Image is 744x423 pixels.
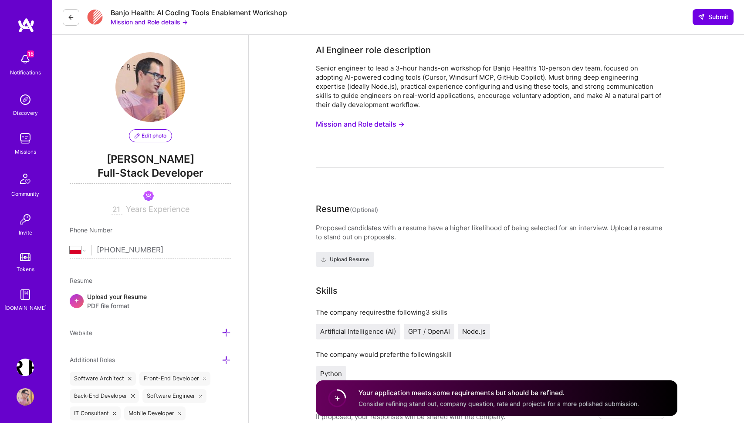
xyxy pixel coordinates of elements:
[70,329,92,336] span: Website
[199,394,203,398] i: icon Close
[316,64,664,109] div: Senior engineer to lead a 3-hour hands-on workshop for Banjo Health’s 10-person dev team, focused...
[112,205,122,215] input: XX
[698,13,728,21] span: Submit
[139,372,211,386] div: Front-End Developer
[74,295,79,305] span: +
[316,252,374,267] button: Upload Resume
[316,202,378,216] div: Resume
[11,189,39,198] div: Community
[358,388,639,397] h4: Your application meets some requirements but should be refined.
[87,9,103,26] img: Company Logo
[20,253,30,261] img: tokens
[87,292,147,310] div: Upload your Resume
[17,359,34,376] img: Terr.ai: Building an Innovative Real Estate Platform
[316,308,664,317] div: The company requires the following 3 skills
[115,52,185,122] img: User Avatar
[358,400,639,407] span: Consider refining stand out, company question, rate and projects for a more polished submission.
[70,226,112,234] span: Phone Number
[111,8,287,17] div: Banjo Health: AI Coding Tools Enablement Workshop
[70,406,121,420] div: IT Consultant
[14,359,36,376] a: Terr.ai: Building an Innovative Real Estate Platform
[4,303,47,312] div: [DOMAIN_NAME]
[19,228,32,237] div: Invite
[462,327,486,336] span: Node.js
[17,50,34,68] img: bell
[70,153,231,166] span: [PERSON_NAME]
[97,238,220,263] input: +1 (000) 000-0000
[111,17,188,27] button: Mission and Role details →
[70,292,231,310] div: +Upload your ResumePDF file format
[27,50,34,57] span: 18
[17,130,34,147] img: teamwork
[320,369,342,378] span: Python
[316,116,405,132] button: Mission and Role details →
[17,211,34,228] img: Invite
[316,412,505,421] div: If proposed, your responses will be shared with the company.
[68,14,74,21] i: icon LeftArrowDark
[178,412,182,415] i: icon Close
[15,168,36,189] img: Community
[203,377,206,380] i: icon Close
[70,277,92,284] span: Resume
[70,356,115,363] span: Additional Roles
[113,412,116,415] i: icon Close
[316,284,338,297] div: Skills
[10,68,41,77] div: Notifications
[13,108,38,117] div: Discovery
[143,191,154,201] img: Been on Mission
[698,13,705,20] i: icon SendLight
[135,132,166,140] span: Edit photo
[321,255,369,263] span: Upload Resume
[316,350,664,359] div: The company would prefer the following skill
[129,129,172,142] button: Edit photo
[693,9,734,25] button: Submit
[17,265,34,274] div: Tokens
[124,406,186,420] div: Mobile Developer
[408,327,450,336] span: GPT / OpenAI
[142,389,207,403] div: Software Engineer
[131,394,135,398] i: icon Close
[17,388,34,406] img: User Avatar
[135,133,140,138] i: icon PencilPurple
[70,389,139,403] div: Back-End Developer
[316,223,664,242] div: Proposed candidates with a resume have a higher likelihood of being selected for an interview. Up...
[316,44,431,57] div: AI Engineer role description
[126,205,189,214] span: Years Experience
[14,388,36,406] a: User Avatar
[87,301,147,310] span: PDF file format
[128,377,132,380] i: icon Close
[17,17,35,33] img: logo
[320,327,396,336] span: Artificial Intelligence (AI)
[17,286,34,303] img: guide book
[70,372,136,386] div: Software Architect
[15,147,36,156] div: Missions
[70,166,231,184] span: Full-Stack Developer
[17,91,34,108] img: discovery
[350,206,378,213] span: (Optional)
